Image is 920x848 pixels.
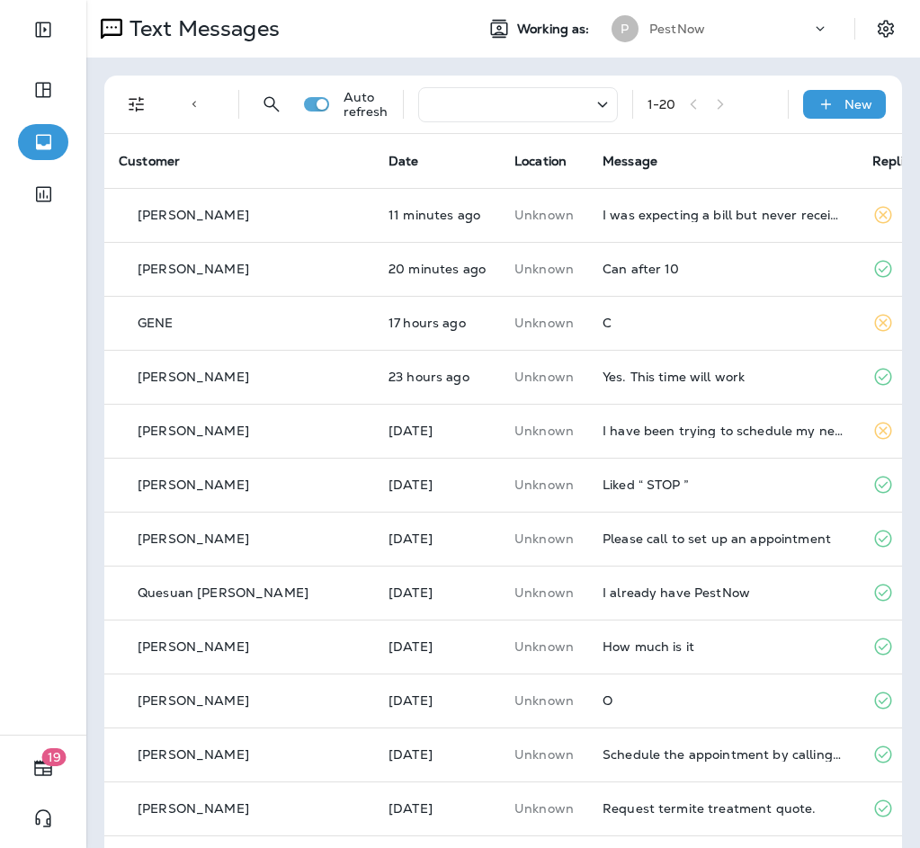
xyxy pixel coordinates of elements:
[603,639,844,654] div: How much is it
[514,208,574,222] p: This customer does not have a last location and the phone number they messaged is not assigned to...
[138,639,249,654] p: [PERSON_NAME]
[389,693,486,708] p: Sep 6, 2025 11:55 AM
[389,585,486,600] p: Sep 6, 2025 01:34 PM
[514,153,567,169] span: Location
[517,22,594,37] span: Working as:
[603,747,844,762] div: Schedule the appointment by calling me
[603,478,844,492] div: Liked “ STOP ”
[603,153,657,169] span: Message
[514,747,574,762] p: This customer does not have a last location and the phone number they messaged is not assigned to...
[119,86,155,122] button: Filters
[514,316,574,330] p: This customer does not have a last location and the phone number they messaged is not assigned to...
[138,801,249,816] p: [PERSON_NAME]
[603,208,844,222] div: I was expecting a bill but never received one
[42,748,67,766] span: 19
[138,370,249,384] p: [PERSON_NAME]
[119,153,180,169] span: Customer
[138,424,249,438] p: [PERSON_NAME]
[389,478,486,492] p: Sep 6, 2025 08:19 PM
[870,13,902,45] button: Settings
[514,370,574,384] p: This customer does not have a last location and the phone number they messaged is not assigned to...
[514,478,574,492] p: This customer does not have a last location and the phone number they messaged is not assigned to...
[603,424,844,438] div: I have been trying to schedule my next follow up appt about mice for almost a month. Please call ...
[514,262,574,276] p: This customer does not have a last location and the phone number they messaged is not assigned to...
[138,747,249,762] p: [PERSON_NAME]
[648,97,676,112] div: 1 - 20
[514,801,574,816] p: This customer does not have a last location and the phone number they messaged is not assigned to...
[389,370,486,384] p: Sep 8, 2025 10:12 AM
[872,153,919,169] span: Replied
[389,531,486,546] p: Sep 6, 2025 03:19 PM
[649,22,705,36] p: PestNow
[514,531,574,546] p: This customer does not have a last location and the phone number they messaged is not assigned to...
[254,86,290,122] button: Search Messages
[18,12,68,48] button: Expand Sidebar
[603,262,844,276] div: Can after 10
[603,585,844,600] div: I already have PestNow
[138,478,249,492] p: [PERSON_NAME]
[844,97,872,112] p: New
[18,750,68,786] button: 19
[138,262,249,276] p: [PERSON_NAME]
[389,316,486,330] p: Sep 8, 2025 04:26 PM
[138,531,249,546] p: [PERSON_NAME]
[138,316,174,330] p: GENE
[389,639,486,654] p: Sep 6, 2025 12:19 PM
[603,531,844,546] div: Please call to set up an appointment
[603,370,844,384] div: Yes. This time will work
[514,585,574,600] p: This customer does not have a last location and the phone number they messaged is not assigned to...
[389,424,486,438] p: Sep 7, 2025 02:10 PM
[603,801,844,816] div: Request termite treatment quote.
[138,693,249,708] p: [PERSON_NAME]
[612,15,639,42] div: P
[122,15,280,42] p: Text Messages
[389,153,419,169] span: Date
[389,262,486,276] p: Sep 9, 2025 09:35 AM
[138,208,249,222] p: [PERSON_NAME]
[389,208,486,222] p: Sep 9, 2025 09:43 AM
[514,693,574,708] p: This customer does not have a last location and the phone number they messaged is not assigned to...
[603,693,844,708] div: O
[389,801,486,816] p: Sep 5, 2025 04:53 PM
[514,639,574,654] p: This customer does not have a last location and the phone number they messaged is not assigned to...
[138,585,308,600] p: Quesuan [PERSON_NAME]
[514,424,574,438] p: This customer does not have a last location and the phone number they messaged is not assigned to...
[389,747,486,762] p: Sep 5, 2025 06:53 PM
[603,316,844,330] div: C
[344,90,389,119] p: Auto refresh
